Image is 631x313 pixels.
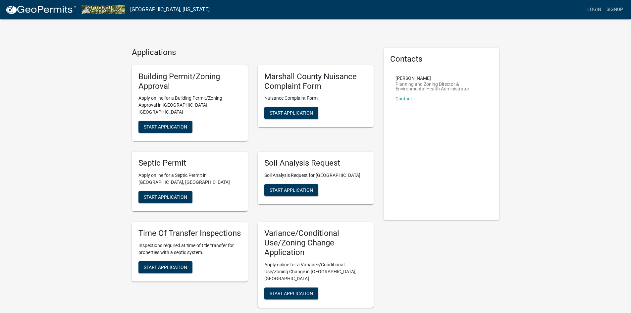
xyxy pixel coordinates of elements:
[270,110,313,116] span: Start Application
[264,158,367,168] h5: Soil Analysis Request
[138,191,192,203] button: Start Application
[138,121,192,133] button: Start Application
[264,184,318,196] button: Start Application
[264,72,367,91] h5: Marshall County Nuisance Complaint Form
[264,172,367,179] p: Soil Analysis Request for [GEOGRAPHIC_DATA]
[264,107,318,119] button: Start Application
[144,264,187,270] span: Start Application
[264,261,367,282] p: Apply online for a Variance/Conditional Use/Zoning Change in [GEOGRAPHIC_DATA], [GEOGRAPHIC_DATA]
[138,158,241,168] h5: Septic Permit
[264,287,318,299] button: Start Application
[270,187,313,193] span: Start Application
[138,242,241,256] p: Inspections required at time of title transfer for properties with a septic system.
[264,229,367,257] h5: Variance/Conditional Use/Zoning Change Application
[144,194,187,200] span: Start Application
[585,3,604,16] a: Login
[130,4,210,15] a: [GEOGRAPHIC_DATA], [US_STATE]
[132,48,374,57] h4: Applications
[81,5,125,14] img: Marshall County, Iowa
[138,95,241,116] p: Apply online for a Building Permit/Zoning Approval in [GEOGRAPHIC_DATA], [GEOGRAPHIC_DATA]
[144,124,187,130] span: Start Application
[138,172,241,186] p: Apply online for a Septic Permit in [GEOGRAPHIC_DATA], [GEOGRAPHIC_DATA]
[390,54,493,64] h5: Contacts
[395,82,488,91] p: Planning and Zoning Director & Environmental Health Administrator
[138,261,192,273] button: Start Application
[138,229,241,238] h5: Time Of Transfer Inspections
[264,95,367,102] p: Nuisance Complaint Form
[604,3,626,16] a: Signup
[395,76,488,80] p: [PERSON_NAME]
[395,96,412,101] a: Contact
[138,72,241,91] h5: Building Permit/Zoning Approval
[270,290,313,296] span: Start Application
